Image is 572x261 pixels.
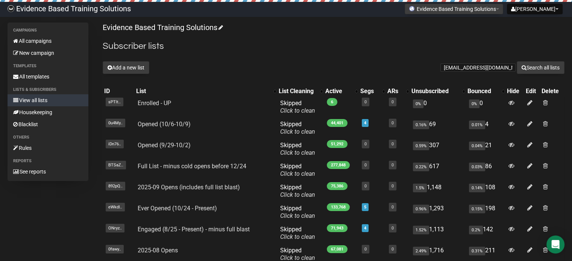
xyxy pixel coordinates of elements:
[280,212,315,219] a: Click to clean
[507,4,563,14] button: [PERSON_NAME]
[505,86,524,97] th: Hide: No sort applied, sorting is disabled
[8,71,88,83] a: All templates
[524,86,540,97] th: Edit: No sort applied, sorting is disabled
[469,163,485,171] span: 0.03%
[280,191,315,198] a: Click to clean
[410,160,466,181] td: 617
[8,106,88,118] a: Housekeeping
[280,121,315,135] span: Skipped
[106,182,125,190] span: 892pQ..
[106,119,125,127] span: 0u4My..
[280,233,315,240] a: Click to clean
[327,140,347,148] span: 51,292
[410,86,466,97] th: Unsubscribed: No sort applied, activate to apply an ascending sort
[466,139,505,160] td: 21
[8,94,88,106] a: View all lists
[280,142,315,156] span: Skipped
[469,142,485,150] span: 0.04%
[103,61,149,74] button: Add a new list
[466,160,505,181] td: 86
[8,118,88,130] a: Blacklist
[405,4,503,14] button: Evidence Based Training Solutions
[413,247,429,255] span: 2.49%
[106,245,124,253] span: 0fawy..
[280,226,315,240] span: Skipped
[359,86,386,97] th: Segs: No sort applied, activate to apply an ascending sort
[413,100,423,108] span: 0%
[364,184,367,189] a: 0
[104,88,133,95] div: ID
[469,100,479,108] span: 0%
[138,121,191,128] a: Opened (10/6-10/9)
[280,184,315,198] span: Skipped
[135,86,277,97] th: List: No sort applied, activate to apply an ascending sort
[391,121,394,125] a: 0
[364,205,366,210] a: 5
[138,100,171,107] a: Enrolled - UP
[542,88,563,95] div: Delete
[413,121,429,129] span: 0.16%
[466,86,505,97] th: Bounced: No sort applied, activate to apply an ascending sort
[410,223,466,244] td: 1,113
[540,86,564,97] th: Delete: No sort applied, sorting is disabled
[8,85,88,94] li: Lists & subscribers
[391,100,394,104] a: 0
[280,128,315,135] a: Click to clean
[8,157,88,166] li: Reports
[411,88,458,95] div: Unsubscribed
[413,205,429,213] span: 0.96%
[391,163,394,167] a: 0
[360,88,378,95] div: Segs
[327,203,350,211] span: 133,768
[413,226,429,234] span: 1.52%
[364,247,367,252] a: 0
[364,163,367,167] a: 0
[391,184,394,189] a: 0
[466,118,505,139] td: 4
[410,97,466,118] td: 0
[103,23,222,32] a: Evidence Based Training Solutions
[106,224,124,232] span: ONryz..
[410,202,466,223] td: 1,293
[413,142,429,150] span: 0.59%
[413,184,427,192] span: 1.5%
[410,118,466,139] td: 69
[103,39,564,53] h2: Subscriber lists
[8,5,14,12] img: 6a635aadd5b086599a41eda90e0773ac
[467,88,498,95] div: Bounced
[106,203,125,211] span: eWkdI..
[327,98,337,106] span: 6
[364,100,367,104] a: 0
[138,142,191,149] a: Opened (9/29-10/2)
[277,86,324,97] th: List Cleaning: No sort applied, activate to apply an ascending sort
[8,26,88,35] li: Campaigns
[280,149,315,156] a: Click to clean
[327,161,350,169] span: 277,848
[466,97,505,118] td: 0
[409,6,415,12] img: favicons
[364,142,367,146] a: 0
[546,235,564,253] div: Open Intercom Messenger
[106,98,123,106] span: sPTlt..
[280,205,315,219] span: Skipped
[364,121,366,125] a: 4
[138,184,240,191] a: 2025-09 Opens (includes full list blast)
[469,247,485,255] span: 0.31%
[280,170,315,177] a: Click to clean
[136,88,270,95] div: List
[466,202,505,223] td: 198
[324,86,359,97] th: Active: No sort applied, activate to apply an ascending sort
[469,226,483,234] span: 0.2%
[138,163,246,170] a: Full List - minus cold opens before 12/24
[327,119,347,127] span: 44,401
[391,142,394,146] a: 0
[327,224,347,232] span: 71,943
[8,166,88,178] a: See reports
[8,47,88,59] a: New campaign
[466,181,505,202] td: 108
[103,86,135,97] th: ID: No sort applied, sorting is disabled
[106,161,126,169] span: BTSaZ..
[8,133,88,142] li: Others
[279,88,316,95] div: List Cleaning
[364,226,366,231] a: 4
